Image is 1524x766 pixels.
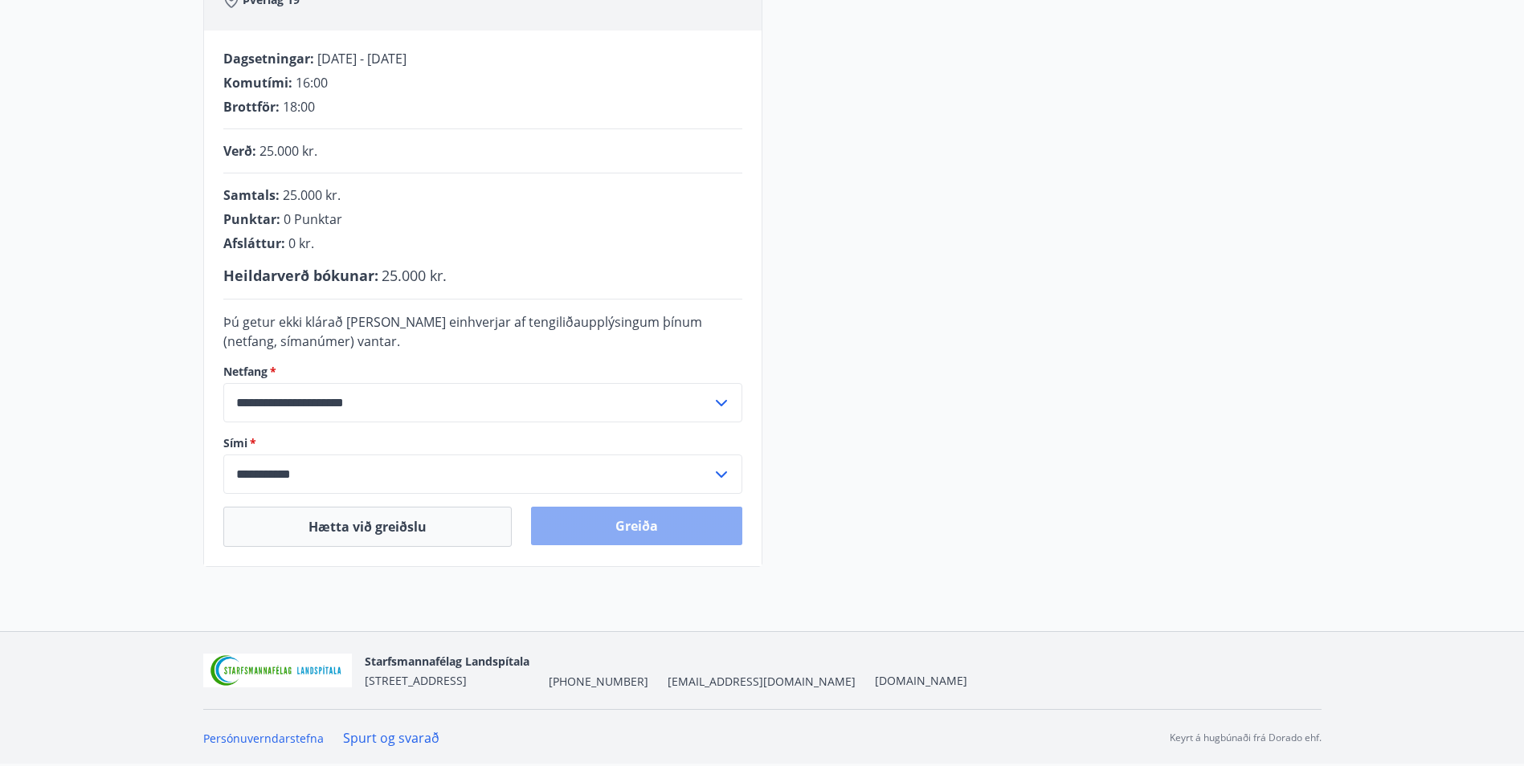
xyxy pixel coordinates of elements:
[283,186,341,204] span: 25.000 kr.
[223,435,742,451] label: Sími
[223,74,292,92] span: Komutími :
[223,98,280,116] span: Brottför :
[283,98,315,116] span: 18:00
[549,674,648,690] span: [PHONE_NUMBER]
[365,673,467,688] span: [STREET_ADDRESS]
[875,673,967,688] a: [DOMAIN_NAME]
[223,266,378,285] span: Heildarverð bókunar :
[223,507,512,547] button: Hætta við greiðslu
[203,654,353,688] img: 55zIgFoyM5pksCsVQ4sUOj1FUrQvjI8pi0QwpkWm.png
[365,654,529,669] span: Starfsmannafélag Landspítala
[668,674,856,690] span: [EMAIL_ADDRESS][DOMAIN_NAME]
[223,186,280,204] span: Samtals :
[223,234,285,252] span: Afsláttur :
[296,74,328,92] span: 16:00
[317,50,407,67] span: [DATE] - [DATE]
[343,729,439,747] a: Spurt og svarað
[259,142,317,160] span: 25.000 kr.
[531,507,742,545] button: Greiða
[223,210,280,228] span: Punktar :
[223,142,256,160] span: Verð :
[284,210,342,228] span: 0 Punktar
[223,313,702,350] span: Þú getur ekki klárað [PERSON_NAME] einhverjar af tengiliðaupplýsingum þínum (netfang, símanúmer) ...
[223,364,742,380] label: Netfang
[1170,731,1322,745] p: Keyrt á hugbúnaði frá Dorado ehf.
[223,50,314,67] span: Dagsetningar :
[382,266,447,285] span: 25.000 kr.
[288,234,314,252] span: 0 kr.
[203,731,324,746] a: Persónuverndarstefna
